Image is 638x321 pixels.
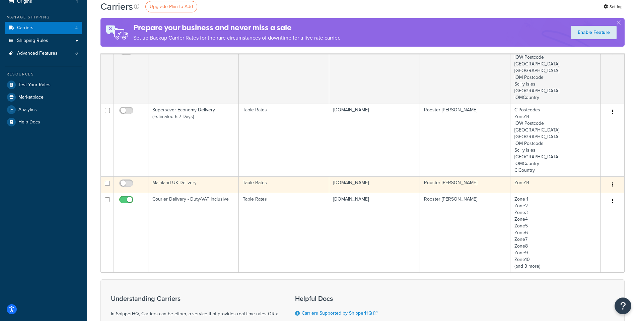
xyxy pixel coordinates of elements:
[5,22,82,34] a: Carriers 4
[5,79,82,91] a: Test Your Rates
[111,295,278,302] h3: Understanding Carriers
[148,104,239,176] td: Supersaver Economy Delivery (Estimated 5-7 Days)
[148,176,239,193] td: Mainland UK Delivery
[615,298,631,314] button: Open Resource Center
[239,193,329,272] td: Table Rates
[604,2,625,11] a: Settings
[239,176,329,193] td: Table Rates
[5,71,82,77] div: Resources
[17,51,58,56] span: Advanced Features
[18,119,40,125] span: Help Docs
[329,104,420,176] td: [DOMAIN_NAME]
[239,104,329,176] td: Table Rates
[329,44,420,104] td: [DOMAIN_NAME]
[510,44,601,104] td: Zone14 IOW Postcode [GEOGRAPHIC_DATA] [GEOGRAPHIC_DATA] IOM Postcode Scilly Isles [GEOGRAPHIC_DAT...
[18,82,51,88] span: Test Your Rates
[100,18,133,47] img: ad-rules-rateshop-fe6ec290ccb7230408bd80ed9643f0289d75e0ffd9eb532fc0e269fcd187b520.png
[329,176,420,193] td: [DOMAIN_NAME]
[571,26,617,39] a: Enable Feature
[420,176,510,193] td: Rooster [PERSON_NAME]
[75,51,78,56] span: 0
[5,91,82,103] a: Marketplace
[420,104,510,176] td: Rooster [PERSON_NAME]
[510,176,601,193] td: Zone14
[329,193,420,272] td: [DOMAIN_NAME]
[150,3,193,10] span: Upgrade Plan to Add
[510,193,601,272] td: Zone 1 Zone2 Zone3 Zone4 Zone5 Zone6 Zone7 Zone8 Zone9 Zone10 (and 3 more)
[75,25,78,31] span: 4
[18,95,44,100] span: Marketplace
[5,47,82,60] li: Advanced Features
[510,104,601,176] td: CIPostcodes Zone14 IOW Postcode [GEOGRAPHIC_DATA] [GEOGRAPHIC_DATA] IOM Postcode Scilly Isles [GE...
[295,295,382,302] h3: Helpful Docs
[5,116,82,128] a: Help Docs
[5,35,82,47] a: Shipping Rules
[148,193,239,272] td: Courier Delivery - Duty/VAT Inclusive
[148,44,239,104] td: UK Freight Delivery Large Items
[420,44,510,104] td: Rooster [PERSON_NAME]
[5,22,82,34] li: Carriers
[133,33,340,43] p: Set up Backup Carrier Rates for the rare circumstances of downtime for a live rate carrier.
[239,44,329,104] td: Table Rates
[5,104,82,116] a: Analytics
[5,14,82,20] div: Manage Shipping
[18,107,37,113] span: Analytics
[420,193,510,272] td: Rooster [PERSON_NAME]
[17,25,33,31] span: Carriers
[133,22,340,33] h4: Prepare your business and never miss a sale
[145,1,197,12] a: Upgrade Plan to Add
[5,47,82,60] a: Advanced Features 0
[302,310,377,317] a: Carriers Supported by ShipperHQ
[17,38,48,44] span: Shipping Rules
